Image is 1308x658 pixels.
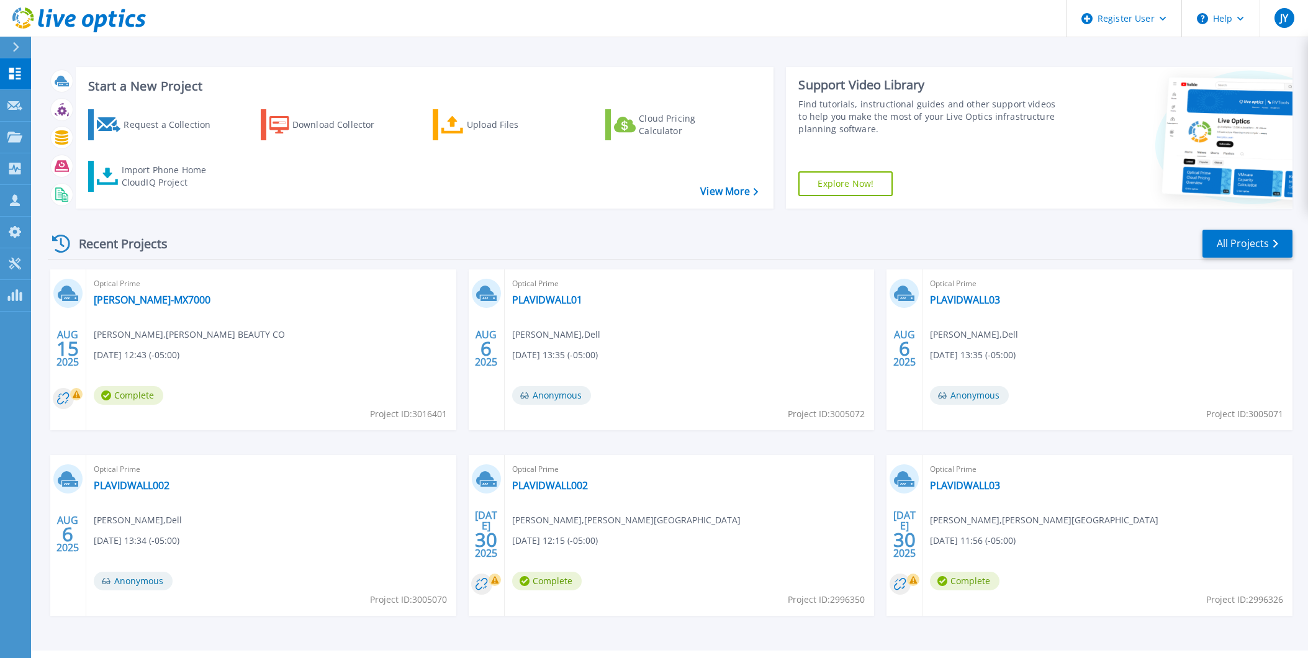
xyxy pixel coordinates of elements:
[930,277,1285,291] span: Optical Prime
[94,462,449,476] span: Optical Prime
[1280,13,1288,23] span: JY
[798,171,893,196] a: Explore Now!
[292,112,392,137] div: Download Collector
[94,294,210,306] a: [PERSON_NAME]-MX7000
[56,343,79,354] span: 15
[930,513,1158,527] span: [PERSON_NAME] , [PERSON_NAME][GEOGRAPHIC_DATA]
[1206,407,1283,421] span: Project ID: 3005071
[893,534,916,545] span: 30
[94,328,285,341] span: [PERSON_NAME] , [PERSON_NAME] BEAUTY CO
[261,109,399,140] a: Download Collector
[899,343,910,354] span: 6
[930,328,1018,341] span: [PERSON_NAME] , Dell
[474,326,498,371] div: AUG 2025
[788,407,865,421] span: Project ID: 3005072
[62,529,73,539] span: 6
[512,277,867,291] span: Optical Prime
[94,572,173,590] span: Anonymous
[930,386,1009,405] span: Anonymous
[94,386,163,405] span: Complete
[930,348,1016,362] span: [DATE] 13:35 (-05:00)
[1202,230,1292,258] a: All Projects
[512,572,582,590] span: Complete
[893,326,916,371] div: AUG 2025
[512,386,591,405] span: Anonymous
[433,109,571,140] a: Upload Files
[94,534,179,548] span: [DATE] 13:34 (-05:00)
[512,462,867,476] span: Optical Prime
[88,79,758,93] h3: Start a New Project
[56,512,79,557] div: AUG 2025
[474,512,498,557] div: [DATE] 2025
[48,228,184,259] div: Recent Projects
[475,534,497,545] span: 30
[700,186,758,197] a: View More
[512,513,741,527] span: [PERSON_NAME] , [PERSON_NAME][GEOGRAPHIC_DATA]
[512,479,588,492] a: PLAVIDWALL002
[930,479,1000,492] a: PLAVIDWALL03
[122,164,219,189] div: Import Phone Home CloudIQ Project
[639,112,738,137] div: Cloud Pricing Calculator
[605,109,744,140] a: Cloud Pricing Calculator
[512,348,598,362] span: [DATE] 13:35 (-05:00)
[56,326,79,371] div: AUG 2025
[94,277,449,291] span: Optical Prime
[370,407,447,421] span: Project ID: 3016401
[480,343,492,354] span: 6
[930,572,999,590] span: Complete
[1206,593,1283,606] span: Project ID: 2996326
[94,348,179,362] span: [DATE] 12:43 (-05:00)
[512,294,582,306] a: PLAVIDWALL01
[788,593,865,606] span: Project ID: 2996350
[512,534,598,548] span: [DATE] 12:15 (-05:00)
[798,98,1058,135] div: Find tutorials, instructional guides and other support videos to help you make the most of your L...
[930,462,1285,476] span: Optical Prime
[798,77,1058,93] div: Support Video Library
[930,294,1000,306] a: PLAVIDWALL03
[930,534,1016,548] span: [DATE] 11:56 (-05:00)
[94,513,182,527] span: [PERSON_NAME] , Dell
[88,109,227,140] a: Request a Collection
[467,112,566,137] div: Upload Files
[893,512,916,557] div: [DATE] 2025
[370,593,447,606] span: Project ID: 3005070
[124,112,223,137] div: Request a Collection
[94,479,169,492] a: PLAVIDWALL002
[512,328,600,341] span: [PERSON_NAME] , Dell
